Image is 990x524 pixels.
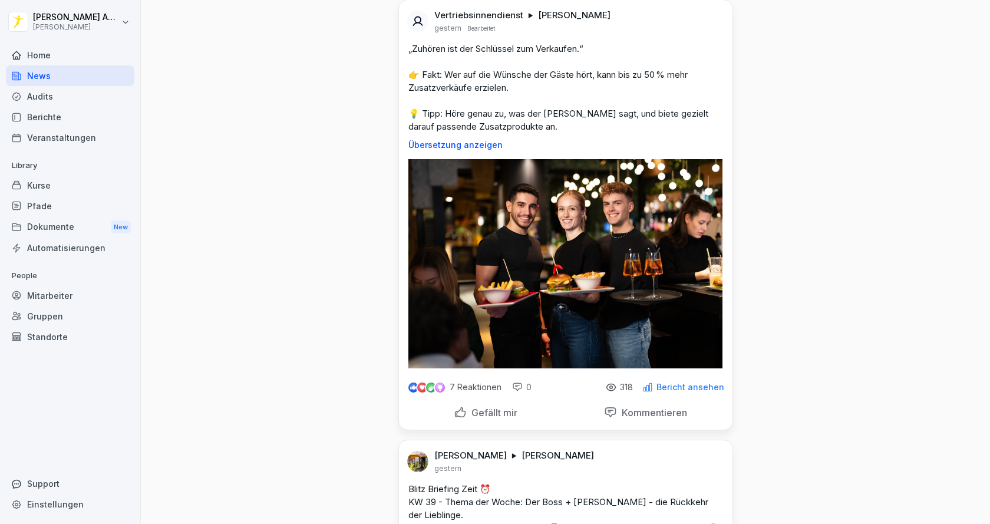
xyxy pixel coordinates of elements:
[6,494,134,515] a: Einstellungen
[617,407,687,418] p: Kommentieren
[467,24,495,33] p: Bearbeitet
[6,45,134,65] a: Home
[408,140,723,150] p: Übersetzung anzeigen
[6,285,134,306] a: Mitarbeiter
[434,450,507,462] p: [PERSON_NAME]
[656,383,724,392] p: Bericht ansehen
[6,238,134,258] a: Automatisierungen
[33,12,119,22] p: [PERSON_NAME] Akova
[408,42,723,133] p: „Zuhören ist der Schlüssel zum Verkaufen.“ 👉 Fakt: Wer auf die Wünsche der Gäste hört, kann bis z...
[6,156,134,175] p: Library
[6,266,134,285] p: People
[6,327,134,347] a: Standorte
[407,451,428,472] img: ahtvx1qdgs31qf7oeejj87mb.png
[434,464,461,473] p: gestern
[408,159,722,368] img: j2i6xkpnmto75whlszmt6vgk.png
[426,383,436,393] img: celebrate
[6,107,134,127] a: Berichte
[467,407,517,418] p: Gefällt mir
[111,220,131,234] div: New
[434,24,461,33] p: gestern
[450,383,501,392] p: 7 Reaktionen
[522,450,594,462] p: [PERSON_NAME]
[6,127,134,148] a: Veranstaltungen
[6,196,134,216] a: Pfade
[418,383,427,392] img: love
[6,175,134,196] a: Kurse
[434,9,523,21] p: Vertriebsinnendienst
[33,23,119,31] p: [PERSON_NAME]
[408,383,418,392] img: like
[435,382,445,393] img: inspiring
[512,381,532,393] div: 0
[620,383,633,392] p: 318
[6,216,134,238] a: DokumenteNew
[6,473,134,494] div: Support
[538,9,610,21] p: [PERSON_NAME]
[6,306,134,327] a: Gruppen
[6,65,134,86] a: News
[6,216,134,238] div: Dokumente
[6,86,134,107] a: Audits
